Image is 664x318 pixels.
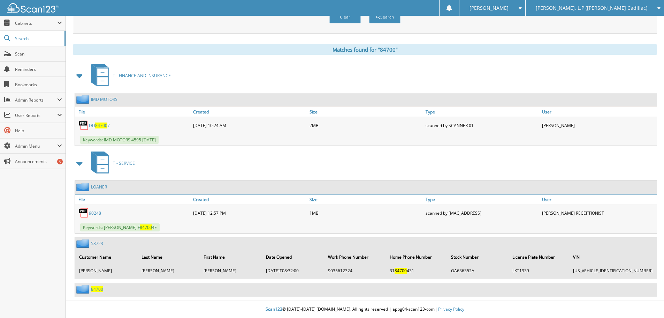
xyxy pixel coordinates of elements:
[266,306,282,312] span: Scan123
[76,239,91,248] img: folder2.png
[91,286,103,292] a: 84700
[15,20,57,26] span: Cabinets
[509,265,569,276] td: LKT1939
[15,128,62,134] span: Help
[540,195,657,204] a: User
[386,265,447,276] td: 31 431
[15,66,62,72] span: Reminders
[76,183,91,191] img: folder2.png
[424,206,540,220] div: scanned by [MAC_ADDRESS]
[76,250,137,264] th: Customer Name
[7,3,59,13] img: scan123-logo-white.svg
[15,143,57,149] span: Admin Menu
[15,112,57,118] span: User Reports
[424,195,540,204] a: Type
[80,136,159,144] span: Keywords: IMD MOTORS 4595 [DATE]
[76,285,91,294] img: folder2.png
[78,120,89,131] img: PDF.png
[509,250,569,264] th: License Plate Number
[75,107,191,117] a: File
[76,265,137,276] td: [PERSON_NAME]
[448,250,508,264] th: Stock Number
[191,118,308,132] div: [DATE] 10:24 AM
[87,149,135,177] a: T - SERVICE
[325,250,385,264] th: Work Phone Number
[113,73,171,79] span: T - FINANCE AND INSURANCE
[87,62,171,89] a: T - FINANCE AND INSURANCE
[395,268,407,274] span: 84700
[448,265,508,276] td: GA636352A
[89,210,101,216] a: 90248
[540,118,657,132] div: [PERSON_NAME]
[57,159,63,164] div: 5
[424,107,540,117] a: Type
[629,284,664,318] iframe: Chat Widget
[191,206,308,220] div: [DATE] 12:57 PM
[329,10,361,23] button: Clear
[15,82,62,88] span: Bookmarks
[308,118,424,132] div: 2MB
[73,44,657,55] div: Matches found for "84700"
[66,301,664,318] div: © [DATE]-[DATE] [DOMAIN_NAME]. All rights reserved | appg04-scan123-com |
[540,206,657,220] div: [PERSON_NAME] RECEPTIONIST
[113,160,135,166] span: T - SERVICE
[570,250,656,264] th: VIN
[15,97,57,103] span: Admin Reports
[570,265,656,276] td: [US_VEHICLE_IDENTIFICATION_NUMBER]
[15,51,62,57] span: Scan
[325,265,385,276] td: 9035612324
[89,123,110,128] a: DD847007
[536,6,647,10] span: [PERSON_NAME], L.P ([PERSON_NAME] Cadillac)
[470,6,509,10] span: [PERSON_NAME]
[78,208,89,218] img: PDF.png
[91,184,107,190] a: LOANER
[200,265,262,276] td: [PERSON_NAME]
[369,10,400,23] button: Search
[308,107,424,117] a: Size
[15,36,61,42] span: Search
[438,306,464,312] a: Privacy Policy
[262,265,324,276] td: [DATE]T08:32:00
[540,107,657,117] a: User
[140,224,152,230] span: 84700
[138,265,200,276] td: [PERSON_NAME]
[80,223,160,231] span: Keywords: [PERSON_NAME] F 4E
[424,118,540,132] div: scanned by SCANNER 01
[308,195,424,204] a: Size
[308,206,424,220] div: 1MB
[76,95,91,104] img: folder2.png
[191,107,308,117] a: Created
[191,195,308,204] a: Created
[95,123,107,128] span: 84700
[138,250,200,264] th: Last Name
[200,250,262,264] th: First Name
[15,158,62,164] span: Announcements
[91,96,117,102] a: IMD MOTORS
[75,195,191,204] a: File
[386,250,447,264] th: Home Phone Number
[262,250,324,264] th: Date Opened
[91,241,103,246] a: 58723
